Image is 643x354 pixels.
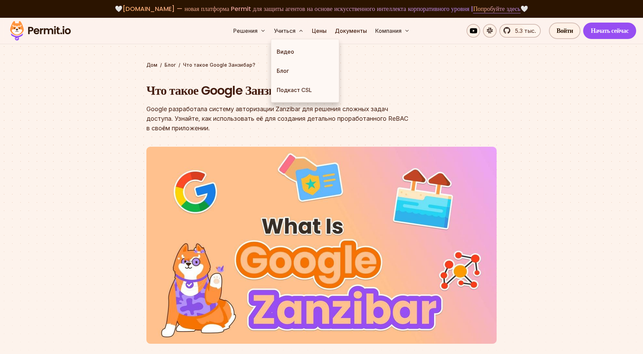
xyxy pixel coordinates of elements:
font: Подкаст CSL [277,87,312,93]
font: [DOMAIN_NAME] — новая платформа Permit для защиты агентов на основе искусственного интеллекта кор... [122,4,473,13]
font: 🤍 [115,4,122,13]
a: Дом [146,62,157,68]
a: Блог [271,61,339,80]
font: / [179,62,180,68]
font: Google разработала систему авторизации Zanzibar для решения сложных задач доступа. Узнайте, как и... [146,105,408,132]
font: / [160,62,162,68]
font: Документы [335,27,367,34]
font: 5.3 тыс. [515,27,536,34]
font: Войти [556,26,573,35]
img: Что такое Google Занзибар? [146,147,497,344]
font: Что такое Google Занзибар? [146,82,300,99]
font: Учиться [274,27,296,34]
a: Подкаст CSL [271,80,339,100]
a: Документы [332,24,370,38]
font: Видео [277,48,294,55]
font: Компания [375,27,402,34]
button: Компания [372,24,412,38]
a: Войти [549,23,580,39]
a: Видео [271,42,339,61]
a: 5.3 тыс. [499,24,541,38]
a: Начать сейчас [583,23,636,39]
font: Блог [277,67,289,74]
font: Решения [233,27,258,34]
img: Логотип разрешения [7,19,74,42]
font: Цены [312,27,327,34]
a: Цены [309,24,329,38]
a: Блог [165,62,176,68]
font: Начать сейчас [591,26,629,35]
font: 🤍 [521,4,528,13]
button: Решения [231,24,268,38]
button: Учиться [271,24,306,38]
a: Попробуйте здесь [473,4,520,13]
